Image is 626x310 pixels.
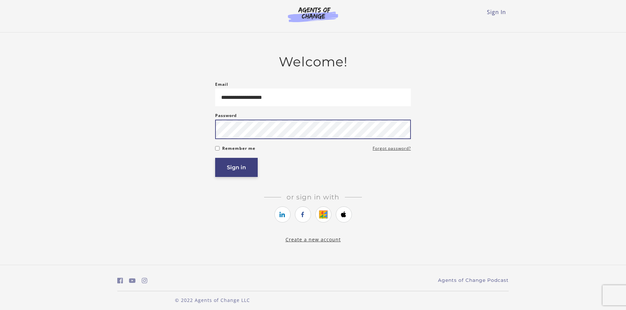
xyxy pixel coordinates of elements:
i: https://www.facebook.com/groups/aswbtestprep (Open in a new window) [117,277,123,284]
i: https://www.youtube.com/c/AgentsofChangeTestPrepbyMeaganMitchell (Open in a new window) [129,277,136,284]
i: https://www.instagram.com/agentsofchangeprep/ (Open in a new window) [142,277,147,284]
label: Email [215,80,228,88]
a: https://www.youtube.com/c/AgentsofChangeTestPrepbyMeaganMitchell (Open in a new window) [129,276,136,286]
h2: Welcome! [215,54,411,70]
a: https://courses.thinkific.com/users/auth/apple?ss%5Breferral%5D=&ss%5Buser_return_to%5D=&ss%5Bvis... [336,206,352,223]
a: https://www.facebook.com/groups/aswbtestprep (Open in a new window) [117,276,123,286]
a: Forgot password? [373,144,411,152]
span: Or sign in with [281,193,345,201]
a: https://courses.thinkific.com/users/auth/facebook?ss%5Breferral%5D=&ss%5Buser_return_to%5D=&ss%5B... [295,206,311,223]
p: © 2022 Agents of Change LLC [117,297,308,304]
a: https://courses.thinkific.com/users/auth/linkedin?ss%5Breferral%5D=&ss%5Buser_return_to%5D=&ss%5B... [274,206,291,223]
img: Agents of Change Logo [281,7,345,22]
label: Password [215,112,237,120]
a: Create a new account [286,236,341,243]
a: https://www.instagram.com/agentsofchangeprep/ (Open in a new window) [142,276,147,286]
label: Remember me [222,144,255,152]
a: Sign In [487,8,506,16]
a: Agents of Change Podcast [438,277,509,284]
a: https://courses.thinkific.com/users/auth/google?ss%5Breferral%5D=&ss%5Buser_return_to%5D=&ss%5Bvi... [315,206,331,223]
button: Sign in [215,158,258,177]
